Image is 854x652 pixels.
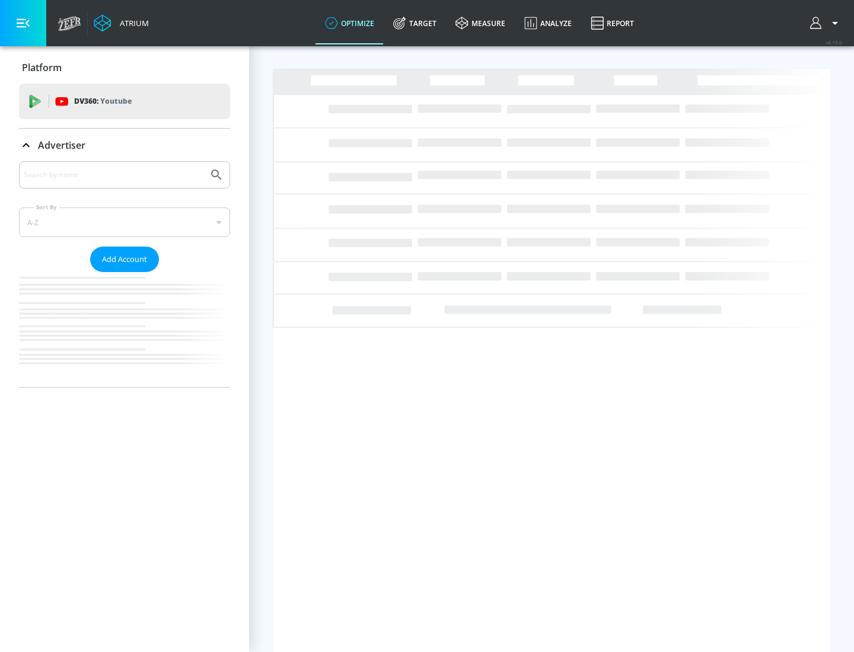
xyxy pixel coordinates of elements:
[316,2,384,44] a: optimize
[100,95,132,107] p: Youtube
[19,84,230,119] div: DV360: Youtube
[115,18,149,28] div: Atrium
[19,161,230,387] div: Advertiser
[102,253,147,266] span: Add Account
[34,203,59,211] label: Sort By
[38,139,85,152] p: Advertiser
[581,2,643,44] a: Report
[19,207,230,237] div: A-Z
[19,272,230,387] nav: list of Advertiser
[826,39,842,46] span: v 4.19.0
[90,247,159,272] button: Add Account
[19,51,230,84] div: Platform
[446,2,515,44] a: measure
[94,14,149,32] a: Atrium
[384,2,446,44] a: Target
[74,95,132,108] p: DV360:
[19,129,230,162] div: Advertiser
[24,167,203,183] input: Search by name
[22,61,62,74] p: Platform
[515,2,581,44] a: Analyze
